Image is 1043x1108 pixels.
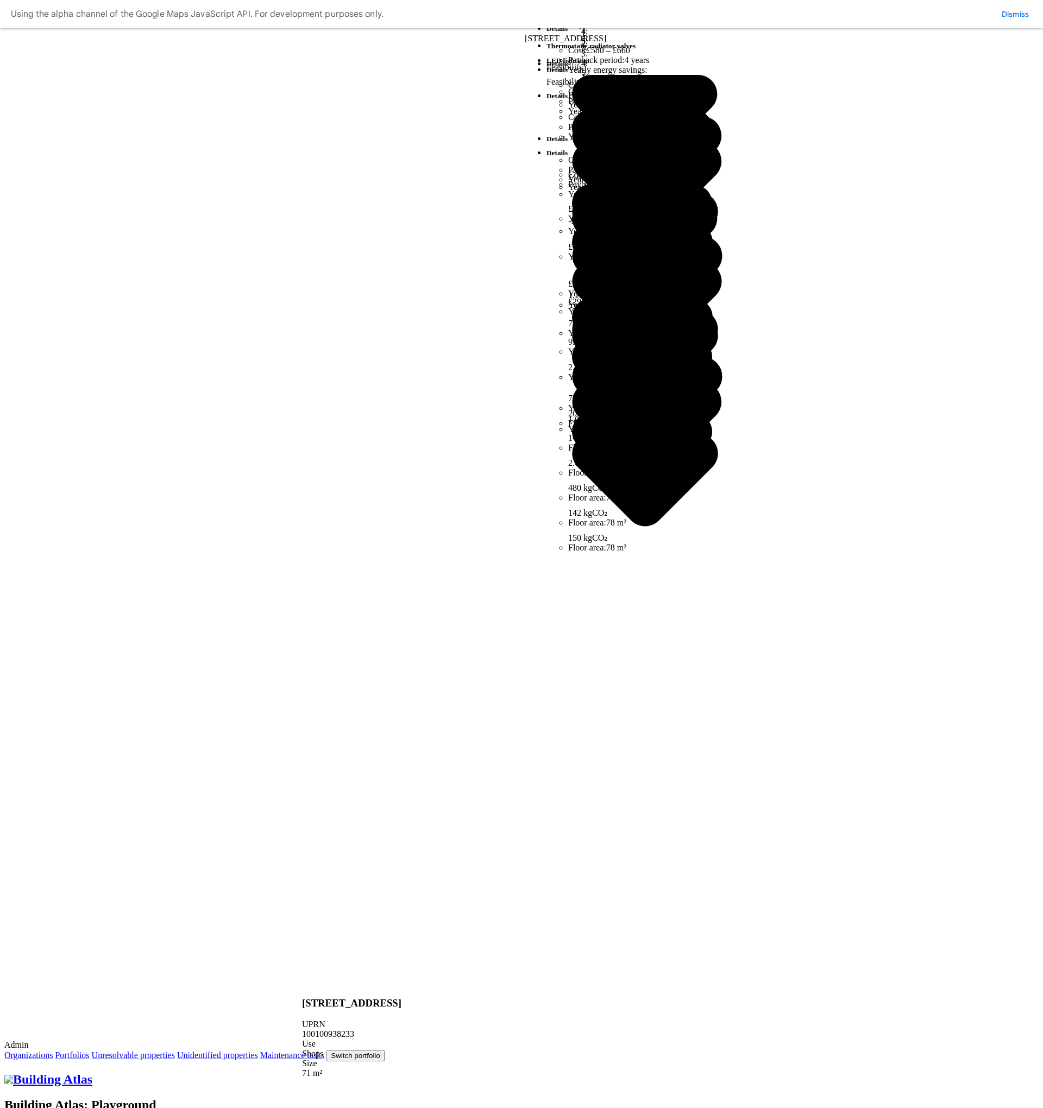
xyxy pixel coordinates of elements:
[302,997,401,1009] h3: [STREET_ADDRESS]
[302,1059,401,1068] div: Size
[568,180,722,189] li: Payback period:
[177,1050,258,1060] a: Unidentified properties
[568,170,722,180] li: Cost:
[568,523,722,542] span: 150 kgCO₂
[568,425,722,543] li: Yearly GHG change:
[568,405,722,424] span: 1.07 MWh, 4.5%
[568,287,722,306] span: £290
[4,1075,13,1084] img: main-0bbd2752.svg
[302,1068,401,1078] div: 71 m²
[546,77,722,87] dt: Feasibility
[606,543,626,552] span: 78 m²
[302,1049,401,1059] div: Shops
[525,34,722,43] div: [STREET_ADDRESS]
[568,307,722,425] li: Yearly energy use change:
[546,149,722,157] h5: Details
[55,1050,89,1060] a: Portfolios
[568,543,722,553] li: Floor area:
[11,7,384,22] div: Using the alpha channel of the Google Maps JavaScript API. For development purposes only.
[546,56,722,65] h5: LED lighting
[302,1039,401,1049] div: Use
[587,170,643,179] span: £1,700 – £2,400
[998,9,1032,20] button: Dismiss
[302,1020,401,1029] div: UPRN
[302,1029,401,1039] div: 100100938233
[625,180,663,189] span: 6 – 8 years
[4,1072,92,1086] a: Building Atlas
[568,189,722,307] li: Yearly energy savings:
[4,1050,53,1060] a: Organizations
[260,1050,325,1060] a: Maintenance tasks
[92,1050,175,1060] a: Unresolvable properties
[4,1030,1039,1049] label: Admin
